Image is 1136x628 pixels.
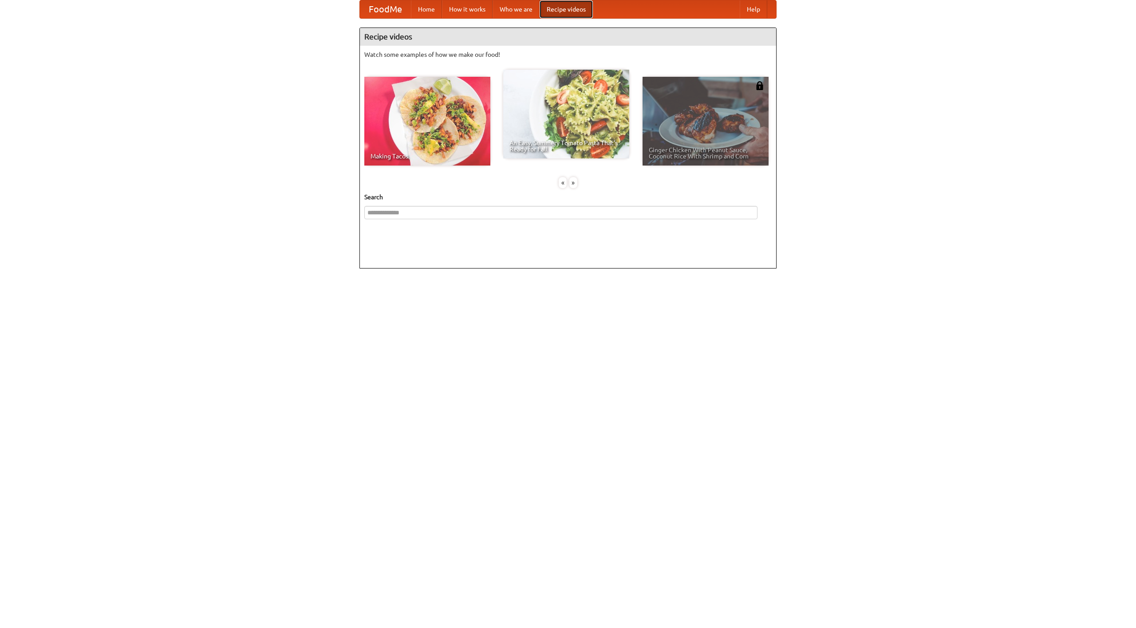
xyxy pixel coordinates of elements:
a: Home [411,0,442,18]
h4: Recipe videos [360,28,776,46]
a: An Easy, Summery Tomato Pasta That's Ready for Fall [503,70,629,158]
a: FoodMe [360,0,411,18]
span: Making Tacos [371,153,484,159]
div: » [569,177,577,188]
a: Making Tacos [364,77,490,166]
p: Watch some examples of how we make our food! [364,50,772,59]
div: « [559,177,567,188]
a: Recipe videos [540,0,593,18]
img: 483408.png [755,81,764,90]
a: Who we are [493,0,540,18]
a: Help [740,0,767,18]
span: An Easy, Summery Tomato Pasta That's Ready for Fall [509,140,623,152]
h5: Search [364,193,772,201]
a: How it works [442,0,493,18]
